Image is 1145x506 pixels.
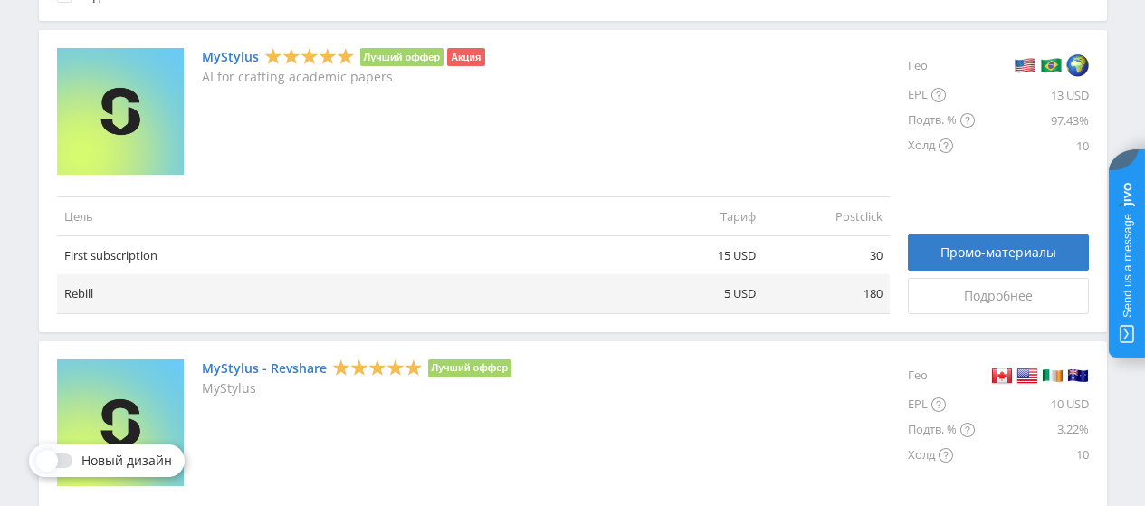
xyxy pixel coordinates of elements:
a: MyStylus - Revshare [202,361,327,376]
td: 180 [763,274,890,313]
div: Гео [908,359,975,392]
td: 30 [763,236,890,275]
img: MyStylus - Revshare [57,359,184,486]
div: 97.43% [975,108,1089,133]
div: 10 USD [975,392,1089,417]
td: Цель [57,196,636,235]
td: 5 USD [636,274,763,313]
div: EPL [908,82,975,108]
span: Новый дизайн [81,453,172,468]
li: Лучший оффер [428,359,512,377]
td: 15 USD [636,236,763,275]
span: Подробнее [964,289,1033,303]
td: Rebill [57,274,636,313]
li: Акция [447,48,484,66]
a: Промо-материалы [908,234,1089,271]
td: First subscription [57,236,636,275]
a: MyStylus [202,50,259,64]
li: Лучший оффер [360,48,444,66]
td: Postclick [763,196,890,235]
div: Гео [908,48,975,82]
div: 13 USD [975,82,1089,108]
a: Подробнее [908,278,1089,314]
div: Подтв. % [908,108,975,133]
img: MyStylus [57,48,184,175]
div: 3.22% [975,417,1089,443]
div: 10 [975,443,1089,468]
p: MyStylus [202,381,512,396]
p: AI for crafting academic papers [202,70,485,84]
div: Холд [908,133,975,158]
div: Подтв. % [908,417,975,443]
div: 10 [975,133,1089,158]
div: 5 Stars [264,47,355,66]
span: Промо-материалы [940,245,1056,260]
div: EPL [908,392,975,417]
div: 5 Stars [332,358,423,377]
td: Тариф [636,196,763,235]
div: Холд [908,443,975,468]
